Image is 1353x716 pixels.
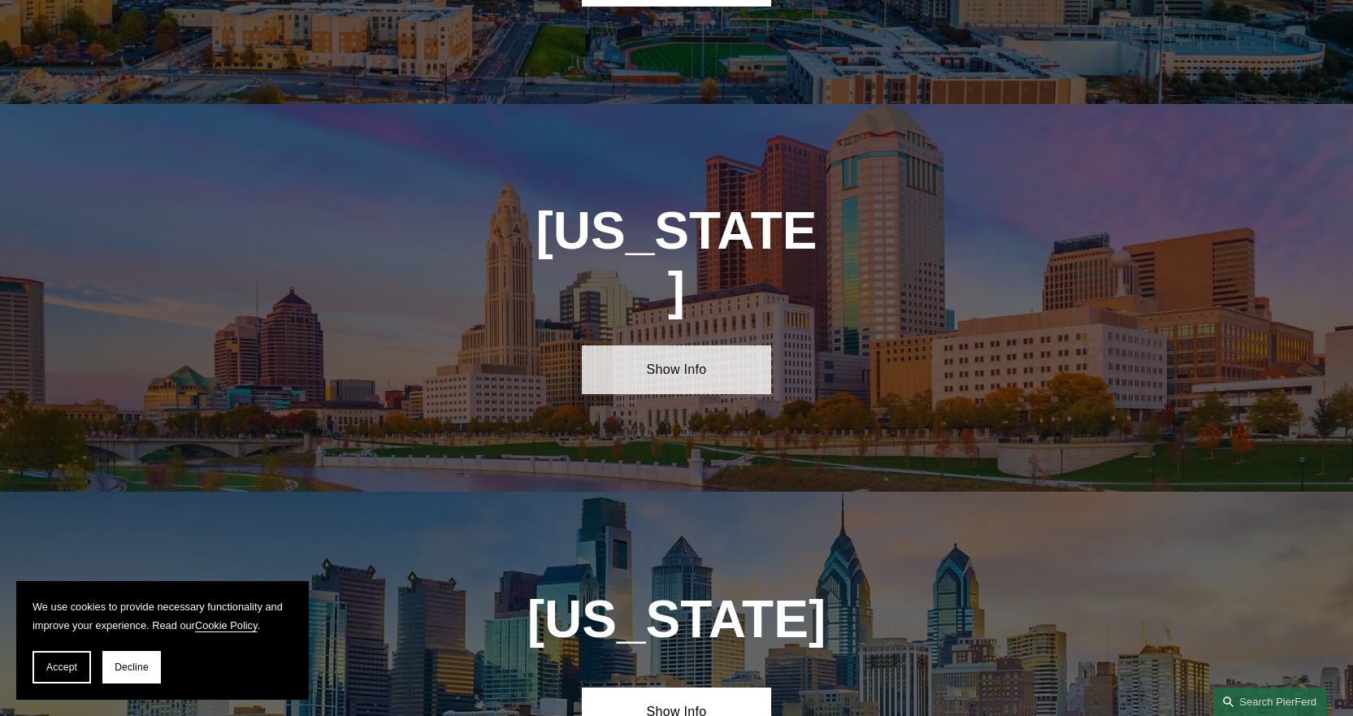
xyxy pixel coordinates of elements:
section: Cookie banner [16,581,309,700]
a: Search this site [1213,688,1327,716]
span: Decline [115,662,149,673]
button: Decline [102,651,161,683]
span: Accept [46,662,77,673]
button: Accept [33,651,91,683]
a: Cookie Policy [195,619,258,631]
h1: [US_STATE] [535,202,819,320]
a: Show Info [582,345,771,394]
h1: [US_STATE] [440,590,913,649]
p: We use cookies to provide necessary functionality and improve your experience. Read our . [33,597,293,635]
